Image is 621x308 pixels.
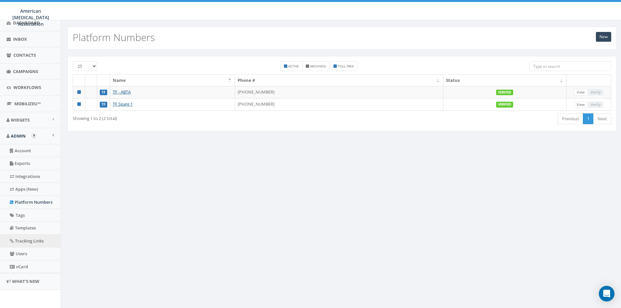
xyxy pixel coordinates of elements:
div: Open Intercom Messenger [599,286,614,301]
span: Campaigns [13,68,38,74]
h2: Platform Numbers [73,32,155,43]
label: TF [100,102,107,108]
td: [PHONE_NUMBER] [235,98,443,110]
a: TF Spare 1 [113,101,133,107]
th: Status: activate to sort column ascending [443,75,567,86]
th: Name: activate to sort column descending [110,75,235,86]
input: Type to search [530,61,611,71]
span: Widgets [11,117,30,123]
div: Showing 1 to 2 (2 total) [73,113,291,122]
td: [PHONE_NUMBER] [235,86,443,98]
a: Next [593,113,611,124]
button: Open In-App Guide [32,134,36,138]
span: MobilizeU™ [14,101,41,107]
span: Inbox [13,36,27,42]
small: Archived [310,64,326,68]
span: Admin [11,133,26,139]
a: View [574,89,587,96]
label: Verified [496,90,513,95]
label: Verified [496,102,513,108]
th: Phone #: activate to sort column ascending [235,75,443,86]
a: 1 [583,113,594,124]
span: Contacts [13,52,36,58]
span: What's New [12,278,39,284]
span: Dashboard [13,20,40,26]
small: Toll Free [338,64,354,68]
span: Workflows [13,84,41,90]
span: American [MEDICAL_DATA] Association [12,8,49,27]
small: Active [288,64,299,68]
label: TF [100,90,107,95]
a: New [596,32,611,42]
a: TF - ABTA [113,89,131,95]
a: View [574,101,587,108]
a: Previous [558,113,583,124]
